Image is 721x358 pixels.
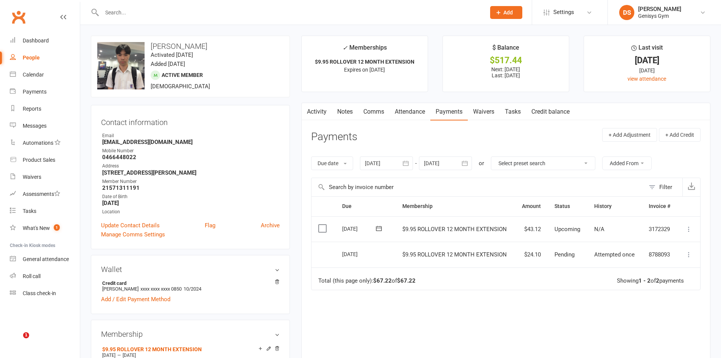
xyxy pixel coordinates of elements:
[102,147,280,155] div: Mobile Number
[492,43,519,56] div: $ Balance
[515,242,548,267] td: $24.10
[631,43,663,56] div: Last visit
[591,66,703,75] div: [DATE]
[101,115,280,127] h3: Contact information
[343,43,387,57] div: Memberships
[23,106,41,112] div: Reports
[553,4,574,21] span: Settings
[402,251,507,258] span: $9.95 ROLLOVER 12 MONTH EXTENSION
[526,103,575,120] a: Credit balance
[23,140,53,146] div: Automations
[261,221,280,230] a: Archive
[503,9,513,16] span: Add
[151,83,210,90] span: [DEMOGRAPHIC_DATA]
[335,197,396,216] th: Due
[628,76,666,82] a: view attendance
[373,277,392,284] strong: $67.22
[10,66,80,83] a: Calendar
[642,197,677,216] th: Invoice #
[389,103,430,120] a: Attendance
[602,156,652,170] button: Added From
[659,183,672,192] div: Filter
[302,103,332,120] a: Activity
[102,208,280,216] div: Location
[594,251,635,258] span: Attempted once
[8,332,26,350] iframe: Intercom live chat
[548,197,587,216] th: Status
[101,230,165,239] a: Manage Comms Settings
[184,286,201,292] span: 10/2024
[23,332,29,338] span: 1
[619,5,634,20] div: DS
[101,295,170,304] a: Add / Edit Payment Method
[102,193,280,200] div: Date of Birth
[490,6,522,19] button: Add
[23,55,40,61] div: People
[656,277,659,284] strong: 2
[140,286,182,292] span: xxxx xxxx xxxx 0850
[10,220,80,237] a: What's New1
[205,221,215,230] a: Flag
[332,103,358,120] a: Notes
[343,44,347,52] i: ✓
[311,178,645,196] input: Search by invoice number
[10,251,80,268] a: General attendance kiosk mode
[468,103,500,120] a: Waivers
[645,178,682,196] button: Filter
[594,226,604,233] span: N/A
[102,154,280,161] strong: 0466448022
[638,6,681,13] div: [PERSON_NAME]
[23,157,55,163] div: Product Sales
[10,32,80,49] a: Dashboard
[23,123,47,129] div: Messages
[642,242,677,267] td: 8788093
[23,174,41,180] div: Waivers
[554,226,580,233] span: Upcoming
[311,131,357,143] h3: Payments
[342,223,377,234] div: [DATE]
[23,273,40,279] div: Roll call
[515,197,548,216] th: Amount
[23,225,50,231] div: What's New
[479,159,484,168] div: or
[10,203,80,220] a: Tasks
[23,38,49,44] div: Dashboard
[602,128,657,142] button: + Add Adjustment
[101,279,280,293] li: [PERSON_NAME]
[311,156,353,170] button: Due date
[102,169,280,176] strong: [STREET_ADDRESS][PERSON_NAME]
[123,353,136,358] span: [DATE]
[617,278,684,284] div: Showing of payments
[402,226,507,233] span: $9.95 ROLLOVER 12 MONTH EXTENSION
[23,72,44,78] div: Calendar
[97,42,145,89] img: image1725850172.png
[101,265,280,274] h3: Wallet
[642,216,677,242] td: 3172329
[102,184,280,191] strong: 21571311191
[151,61,185,67] time: Added [DATE]
[162,72,203,78] span: Active member
[102,178,280,185] div: Member Number
[23,89,47,95] div: Payments
[9,8,28,27] a: Clubworx
[397,277,416,284] strong: $67.22
[10,169,80,186] a: Waivers
[450,56,562,64] div: $517.44
[23,256,69,262] div: General attendance
[430,103,468,120] a: Payments
[10,100,80,117] a: Reports
[100,7,480,18] input: Search...
[102,280,276,286] strong: Credit card
[358,103,389,120] a: Comms
[10,268,80,285] a: Roll call
[450,66,562,78] p: Next: [DATE] Last: [DATE]
[10,83,80,100] a: Payments
[102,163,280,170] div: Address
[23,208,36,214] div: Tasks
[318,278,416,284] div: Total (this page only): of
[102,353,115,358] span: [DATE]
[10,49,80,66] a: People
[97,42,283,50] h3: [PERSON_NAME]
[515,216,548,242] td: $43.12
[342,248,377,260] div: [DATE]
